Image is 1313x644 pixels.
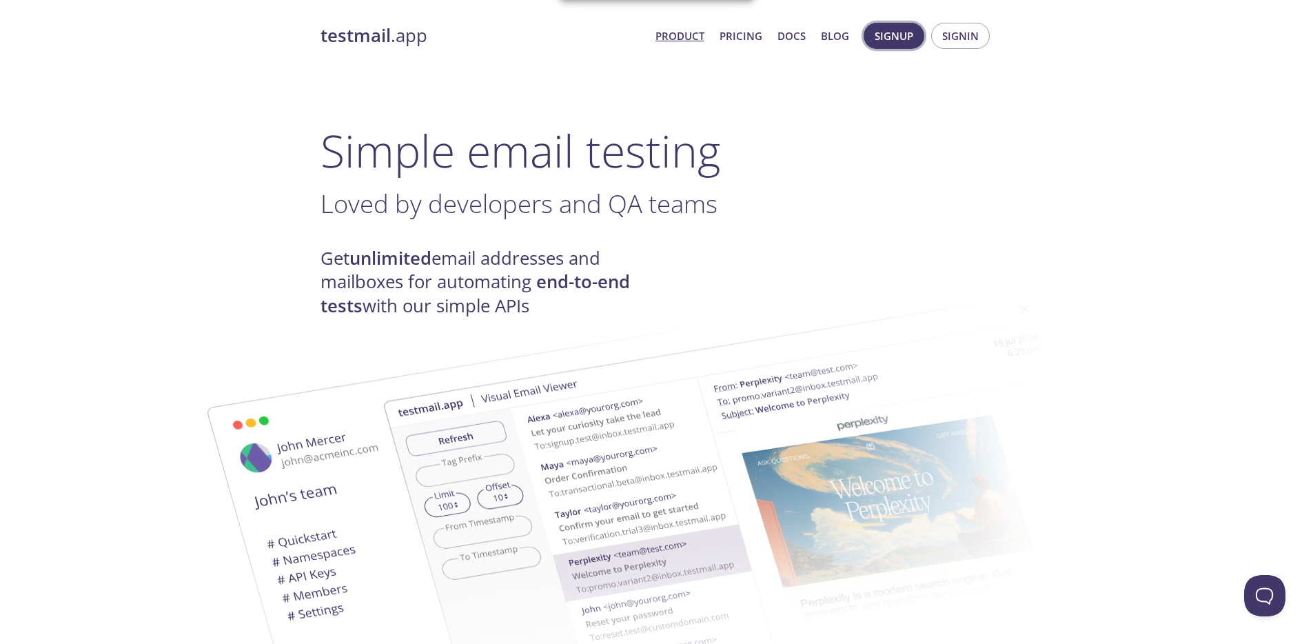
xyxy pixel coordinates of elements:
strong: testmail [320,23,391,48]
span: Loved by developers and QA teams [320,186,717,221]
span: Signin [942,27,979,45]
h4: Get email addresses and mailboxes for automating with our simple APIs [320,247,657,318]
iframe: Help Scout Beacon - Open [1244,575,1285,616]
span: Signup [875,27,913,45]
a: Docs [777,27,806,45]
h1: Simple email testing [320,124,993,177]
button: Signin [931,23,990,49]
strong: end-to-end tests [320,270,630,317]
a: testmail.app [320,24,644,48]
a: Blog [821,27,849,45]
button: Signup [864,23,924,49]
strong: unlimited [349,246,431,270]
